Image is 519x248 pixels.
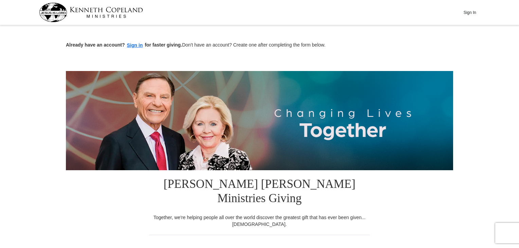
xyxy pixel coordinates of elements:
img: kcm-header-logo.svg [39,3,143,22]
strong: Already have an account? for faster giving. [66,42,182,48]
div: Together, we're helping people all over the world discover the greatest gift that has ever been g... [149,214,370,228]
h1: [PERSON_NAME] [PERSON_NAME] Ministries Giving [149,170,370,214]
p: Don't have an account? Create one after completing the form below. [66,41,453,49]
button: Sign In [460,7,480,18]
button: Sign in [125,41,145,49]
